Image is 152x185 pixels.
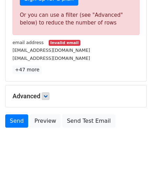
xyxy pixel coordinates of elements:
[13,65,42,74] a: +47 more
[30,114,61,128] a: Preview
[20,11,132,27] div: Or you can use a filter (see "Advanced" below) to reduce the number of rows
[117,151,152,185] iframe: Chat Widget
[62,114,115,128] a: Send Test Email
[5,114,28,128] a: Send
[13,92,139,100] h5: Advanced
[13,56,90,61] small: [EMAIL_ADDRESS][DOMAIN_NAME]
[13,40,43,45] small: email address
[49,40,80,46] small: Invalid email
[13,48,90,53] small: [EMAIL_ADDRESS][DOMAIN_NAME]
